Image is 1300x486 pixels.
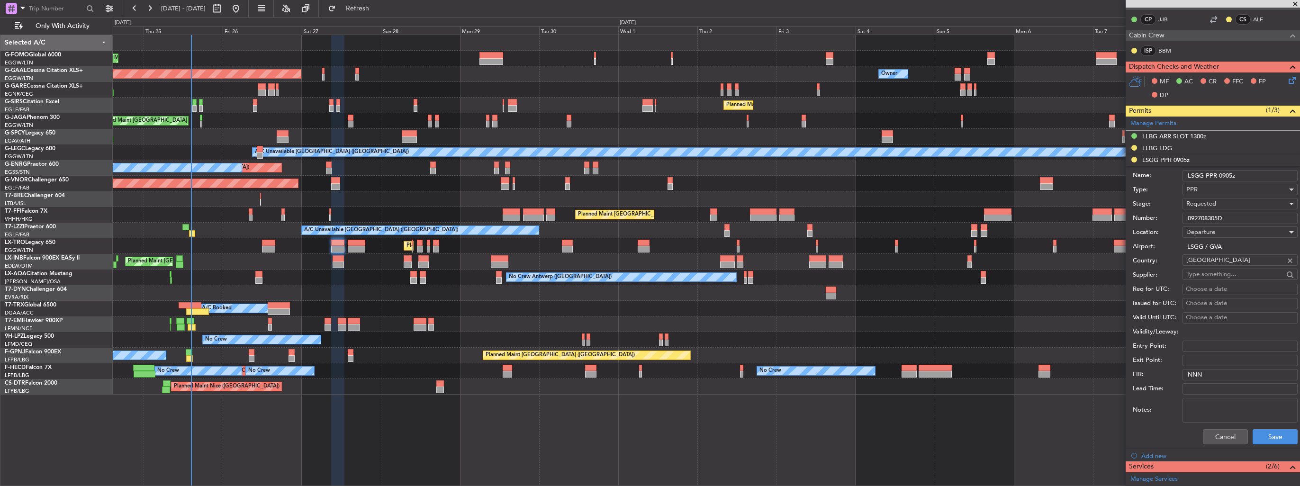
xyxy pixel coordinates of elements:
div: Tue 7 [1093,26,1172,35]
label: Number: [1133,214,1183,223]
label: Country: [1133,256,1183,266]
a: G-LEGCLegacy 600 [5,146,55,152]
span: Dispatch Checks and Weather [1129,62,1219,72]
span: T7-FFI [5,208,21,214]
button: Save [1253,429,1298,444]
a: LFPB/LBG [5,387,29,395]
span: G-LEGC [5,146,25,152]
div: No Crew [205,333,227,347]
div: Owner [881,67,897,81]
label: Type: [1133,185,1183,195]
label: Valid Until UTC: [1133,313,1183,323]
a: F-HECDFalcon 7X [5,365,52,370]
div: Choose a date [1186,313,1294,323]
a: EGGW/LTN [5,153,33,160]
span: Departure [1186,228,1215,236]
span: G-GARE [5,83,27,89]
span: (2/6) [1266,461,1280,471]
a: G-VNORChallenger 650 [5,177,69,183]
a: EGLF/FAB [5,231,29,238]
div: Planned Maint [GEOGRAPHIC_DATA] ([GEOGRAPHIC_DATA]) [97,114,246,128]
a: G-GARECessna Citation XLS+ [5,83,83,89]
span: G-ENRG [5,162,27,167]
div: ISP [1140,45,1156,56]
a: G-ENRGPraetor 600 [5,162,59,167]
span: T7-TRX [5,302,24,308]
label: Name: [1133,171,1183,180]
span: T7-BRE [5,193,24,198]
a: JJB [1158,15,1180,24]
button: Refresh [324,1,380,16]
a: EGLF/FAB [5,184,29,191]
div: Sat 4 [856,26,935,35]
a: T7-DYNChallenger 604 [5,287,67,292]
span: Refresh [338,5,378,12]
span: 9H-LPZ [5,333,24,339]
div: Planned Maint Nice ([GEOGRAPHIC_DATA]) [174,379,280,394]
div: Sat 27 [302,26,381,35]
label: Location: [1133,228,1183,237]
div: [DATE] [115,19,131,27]
a: G-GAALCessna Citation XLS+ [5,68,83,73]
span: (1/3) [1266,105,1280,115]
input: Type something... [1186,267,1283,281]
label: Exit Point: [1133,356,1183,365]
a: EGSS/STN [5,169,30,176]
div: Choose a date [1186,285,1294,294]
div: Tue 30 [539,26,618,35]
div: CS [1235,14,1251,25]
label: Issued for UTC: [1133,299,1183,308]
div: Fri 3 [776,26,856,35]
a: LFMD/CEQ [5,341,32,348]
a: CS-DTRFalcon 2000 [5,380,57,386]
a: LTBA/ISL [5,200,26,207]
span: LX-TRO [5,240,25,245]
span: Cabin Crew [1129,30,1165,41]
span: Services [1129,461,1154,472]
div: Thu 25 [144,26,223,35]
a: LFMN/NCE [5,325,33,332]
div: Sun 28 [381,26,460,35]
label: Stage: [1133,199,1183,209]
div: LLBG LDG [1142,144,1172,152]
a: EGGW/LTN [5,247,33,254]
a: BBM [1158,46,1180,55]
span: F-HECD [5,365,26,370]
a: VHHH/HKG [5,216,33,223]
a: ALF [1253,15,1274,24]
span: F-GPNJ [5,349,25,355]
a: EGLF/FAB [5,106,29,113]
span: Permits [1129,106,1151,117]
span: G-SPCY [5,130,25,136]
span: T7-LZZI [5,224,24,230]
a: F-GPNJFalcon 900EX [5,349,61,355]
div: Fri 26 [223,26,302,35]
a: G-SIRSCitation Excel [5,99,59,105]
span: G-JAGA [5,115,27,120]
a: LFPB/LBG [5,372,29,379]
span: FFC [1232,77,1243,87]
a: T7-FFIFalcon 7X [5,208,47,214]
span: G-SIRS [5,99,23,105]
div: Thu 2 [697,26,776,35]
div: Planned Maint [GEOGRAPHIC_DATA] ([GEOGRAPHIC_DATA]) [726,98,876,112]
span: G-GAAL [5,68,27,73]
a: LX-AOACitation Mustang [5,271,72,277]
a: DGAA/ACC [5,309,34,316]
label: FIR: [1133,370,1183,379]
div: Mon 6 [1014,26,1093,35]
a: LFPB/LBG [5,356,29,363]
div: Mon 29 [460,26,539,35]
div: Sun 5 [935,26,1014,35]
button: Cancel [1203,429,1248,444]
span: DP [1160,91,1168,100]
a: 9H-LPZLegacy 500 [5,333,54,339]
a: LX-TROLegacy 650 [5,240,55,245]
span: CR [1209,77,1217,87]
a: EGGW/LTN [5,122,33,129]
span: FP [1259,77,1266,87]
a: [PERSON_NAME]/QSA [5,278,61,285]
label: Validity/Leeway: [1133,327,1183,337]
a: G-SPCYLegacy 650 [5,130,55,136]
div: No Crew [157,364,179,378]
